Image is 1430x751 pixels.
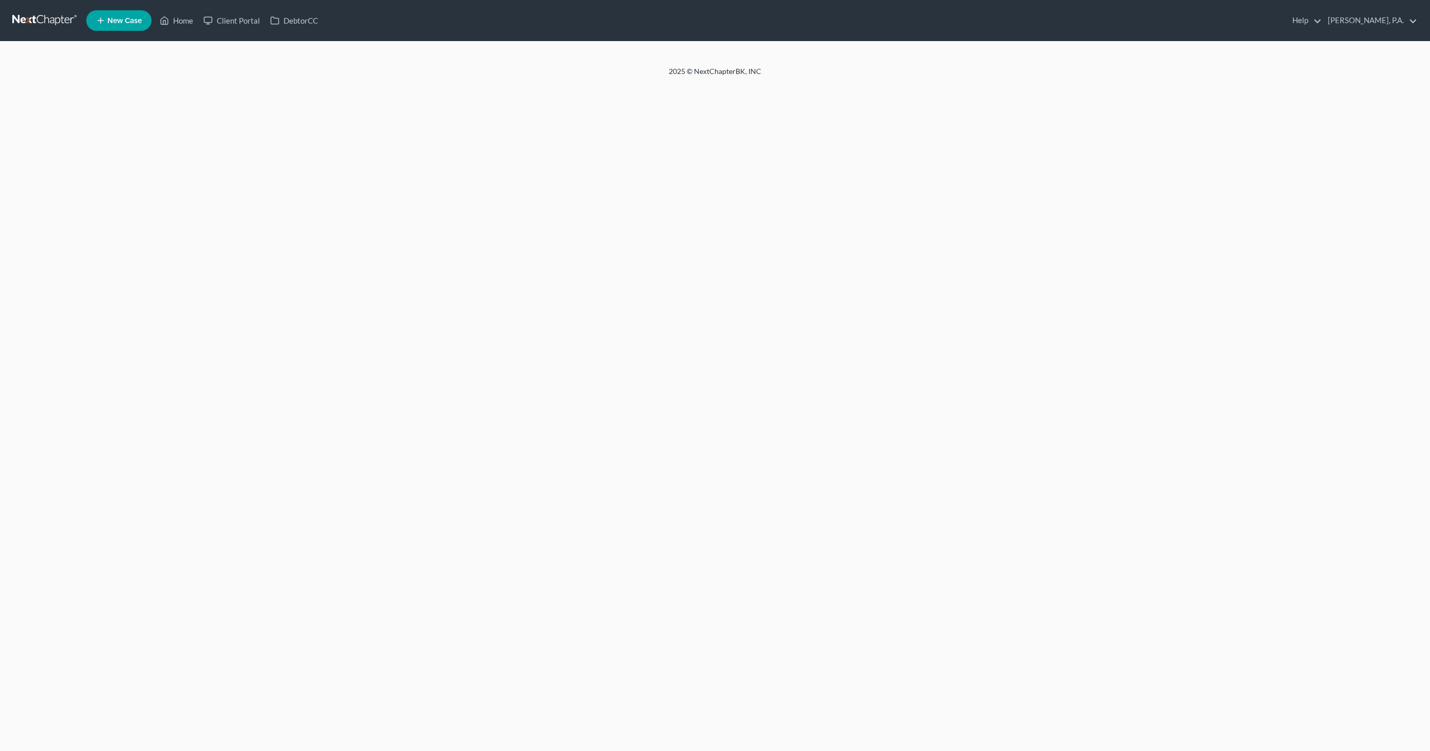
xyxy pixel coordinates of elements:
a: Client Portal [198,11,265,30]
a: DebtorCC [265,11,323,30]
a: Home [155,11,198,30]
new-legal-case-button: New Case [86,10,152,31]
div: 2025 © NextChapterBK, INC [422,66,1008,85]
a: [PERSON_NAME], P.A. [1323,11,1417,30]
a: Help [1287,11,1322,30]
